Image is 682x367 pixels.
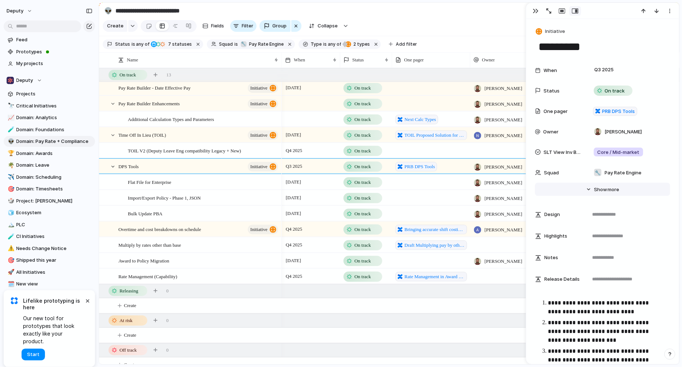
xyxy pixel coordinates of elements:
span: Fields [211,22,224,30]
span: Ecosystem [16,209,92,216]
span: Rate Management (Capability) [118,272,177,280]
div: 🎯 [8,256,13,265]
span: 2 [351,41,357,47]
div: 🗓️ [8,280,13,288]
button: isany of [130,40,151,48]
span: any of [135,41,149,48]
span: Pay Rate Engine [605,169,642,177]
span: On track [355,194,371,202]
span: Next Calc Types [405,116,436,123]
span: CI Initiatives [16,233,92,240]
button: initiative [248,162,278,171]
button: 🎲 [7,197,14,205]
button: deputy [3,5,36,17]
div: 🎲 [8,197,13,205]
span: Q4 2025 [284,146,304,155]
span: On track [355,273,371,280]
span: [PERSON_NAME] [605,128,642,136]
span: statuses [166,41,192,48]
span: initiative [250,130,268,140]
button: 👽 [102,5,114,17]
button: Fields [200,20,227,32]
div: 🔭 [8,102,13,110]
span: Project: [PERSON_NAME] [16,197,92,205]
div: ☄️Domain: Payroll AU [4,291,95,302]
a: 🏔️PLC [4,219,95,230]
span: Projects [16,90,92,98]
button: ✈️ [7,174,14,181]
span: Multiply by rates other than base [118,241,181,249]
div: 🔭Critical Initiatives [4,101,95,111]
span: Initiative [545,28,565,35]
span: Releasing [120,287,138,295]
span: Bulk Update PBA [128,209,163,217]
div: 🔧 [241,41,247,47]
button: 🧪 [7,126,14,133]
span: On track [355,132,371,139]
span: On track [355,226,371,233]
span: Add filter [396,41,417,48]
span: Design [545,211,560,218]
span: Start [27,351,39,358]
span: SLT View Inv Bucket [544,149,582,156]
a: PRB DPS Tools [395,162,437,171]
span: [PERSON_NAME] [485,116,522,124]
div: 🧊 [8,209,13,217]
a: Prototypes [4,46,95,57]
span: Type [311,41,322,48]
span: PLC [16,221,92,228]
a: Feed [4,34,95,45]
a: 🎯Domain: Timesheets [4,183,95,194]
div: 🧪 [8,232,13,241]
span: Shipped this year [16,257,92,264]
div: 🌴 [8,161,13,170]
button: 2 types [342,40,371,48]
span: Off track [120,347,137,354]
span: My projects [16,60,92,67]
div: 🏆 [8,149,13,158]
span: [PERSON_NAME] [485,258,522,265]
span: Status [544,87,560,95]
span: Squad [219,41,233,48]
span: Flat File for Enterprise [128,178,171,186]
span: any of [327,41,341,48]
span: PRB DPS Tools [602,108,635,115]
span: Create [124,302,136,309]
span: initiative [250,224,268,235]
span: [DATE] [284,83,303,92]
span: Time Off In Lieu (TOIL) [118,130,166,139]
span: [PERSON_NAME] [485,226,522,234]
span: Additional Calculation Types and Parameters [128,115,214,123]
span: Q4 2025 [284,225,304,234]
span: [DATE] [284,193,303,202]
button: Filter [230,20,257,32]
span: DPS Tools [118,162,139,170]
button: 7 statuses [150,40,194,48]
button: 📈 [7,114,14,121]
span: 13 [166,71,171,79]
span: 0 [166,347,169,354]
a: 🎲Project: [PERSON_NAME] [4,196,95,207]
div: 📈 [8,114,13,122]
div: 🔧 [594,169,602,176]
span: On track [120,71,136,79]
a: 🧪CI Initiatives [4,231,95,242]
a: Rate Management in Award Policies [395,272,467,281]
span: initiative [250,99,268,109]
button: 🚀 [7,269,14,276]
a: 🚀All Initiatives [4,267,95,278]
span: TOIL V2 (Deputy Leave Eng compatibility Legacy + New) [128,146,241,155]
span: Release Details [545,276,580,283]
div: 🏔️ [8,220,13,229]
span: [DATE] [284,178,303,186]
span: Q4 2025 [284,241,304,249]
button: 🔭 [7,102,14,110]
span: One pager [404,56,424,64]
span: Feed [16,36,92,43]
span: Show [594,186,607,193]
a: 🗓️New view [4,279,95,290]
span: [PERSON_NAME] [485,101,522,108]
span: On track [355,147,371,155]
